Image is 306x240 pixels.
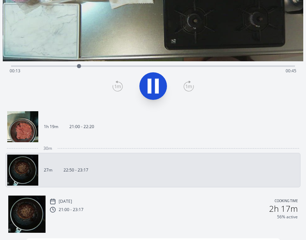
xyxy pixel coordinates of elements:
h2: 2h 17m [269,205,298,213]
span: 30m [43,146,52,151]
p: 27m [44,167,52,173]
p: 1h 19m [44,124,58,129]
p: 21:00 - 23:17 [59,207,83,212]
p: 22:50 - 23:17 [63,167,88,173]
p: 21:00 - 22:20 [69,124,94,129]
p: Cooking time [275,198,298,205]
span: 00:13 [10,68,20,74]
p: 56% active [277,214,298,220]
span: 00:45 [286,68,296,74]
img: 250925120105_thumb.jpeg [7,111,38,142]
img: 250925135045_thumb.jpeg [7,155,38,186]
p: [DATE] [59,199,72,204]
img: 250925135045_thumb.jpeg [8,196,46,233]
